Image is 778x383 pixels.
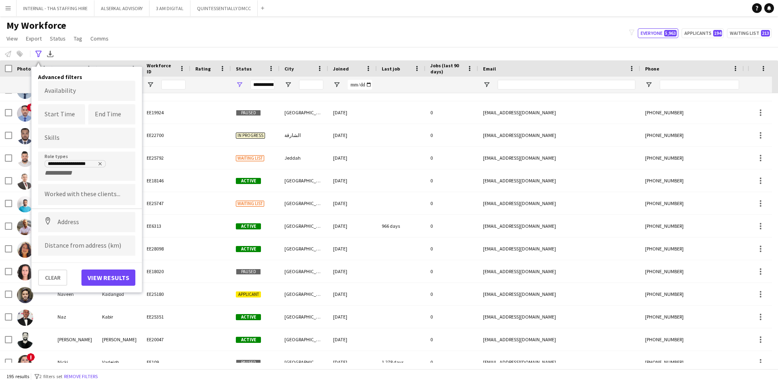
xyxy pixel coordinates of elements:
[328,124,377,146] div: [DATE]
[38,73,135,81] h4: Advanced filters
[17,151,33,167] img: Mohammed Abouhamadah
[478,351,640,373] div: [EMAIL_ADDRESS][DOMAIN_NAME]
[17,105,33,122] img: Mohammad Almatalqah
[640,306,744,328] div: [PHONE_NUMBER]
[90,35,109,42] span: Comms
[280,169,328,192] div: [GEOGRAPHIC_DATA]
[94,0,150,16] button: ALSERKAL ADVISORY
[377,215,425,237] div: 966 days
[147,62,176,75] span: Workforce ID
[142,169,190,192] div: EE18146
[45,49,55,59] app-action-btn: Export XLSX
[53,328,97,351] div: [PERSON_NAME]
[6,19,66,32] span: My Workforce
[280,238,328,260] div: [GEOGRAPHIC_DATA]
[425,215,478,237] div: 0
[478,238,640,260] div: [EMAIL_ADDRESS][DOMAIN_NAME]
[640,124,744,146] div: [PHONE_NUMBER]
[97,328,142,351] div: [PERSON_NAME]
[147,81,154,88] button: Open Filter Menu
[45,134,129,141] input: Type to search skills...
[638,28,678,38] button: Everyone5,963
[425,147,478,169] div: 0
[328,101,377,124] div: [DATE]
[328,328,377,351] div: [DATE]
[299,80,323,90] input: City Filter Input
[27,353,35,361] span: !
[280,215,328,237] div: [GEOGRAPHIC_DATA]
[328,238,377,260] div: [DATE]
[71,33,85,44] a: Tag
[328,169,377,192] div: [DATE]
[17,264,33,280] img: Nancy Nusrally Carda
[425,306,478,328] div: 0
[236,223,261,229] span: Active
[328,192,377,214] div: [DATE]
[23,33,45,44] a: Export
[425,238,478,260] div: 0
[38,270,67,286] button: Clear
[425,351,478,373] div: 0
[87,33,112,44] a: Comms
[53,306,97,328] div: Naz
[236,201,264,207] span: Waiting list
[195,66,211,72] span: Rating
[483,66,496,72] span: Email
[284,81,292,88] button: Open Filter Menu
[640,169,744,192] div: [PHONE_NUMBER]
[48,161,103,168] div: Operations Director
[664,30,677,36] span: 5,963
[425,260,478,282] div: 0
[640,260,744,282] div: [PHONE_NUMBER]
[142,238,190,260] div: EE28098
[236,269,261,275] span: Paused
[236,359,261,366] span: Paused
[328,215,377,237] div: [DATE]
[142,351,190,373] div: EE109
[62,372,99,381] button: Remove filters
[382,66,400,72] span: Last job
[142,328,190,351] div: EE20047
[17,242,33,258] img: Nadine Abboud
[640,192,744,214] div: [PHONE_NUMBER]
[478,169,640,192] div: [EMAIL_ADDRESS][DOMAIN_NAME]
[97,306,142,328] div: Kabir
[328,283,377,305] div: [DATE]
[640,351,744,373] div: [PHONE_NUMBER]
[761,30,770,36] span: 213
[142,306,190,328] div: EE25351
[17,0,94,16] button: INTERNAL - THA STAFFING HIRE
[142,192,190,214] div: EE25747
[280,147,328,169] div: Jeddah
[425,192,478,214] div: 0
[280,101,328,124] div: [GEOGRAPHIC_DATA]
[640,238,744,260] div: [PHONE_NUMBER]
[640,215,744,237] div: [PHONE_NUMBER]
[142,147,190,169] div: EE25792
[150,0,190,16] button: 3 AM DIGITAL
[333,81,340,88] button: Open Filter Menu
[236,246,261,252] span: Active
[17,219,33,235] img: Nader Assad
[280,124,328,146] div: الشارقة
[142,283,190,305] div: EE25180
[236,133,265,139] span: In progress
[280,306,328,328] div: [GEOGRAPHIC_DATA]
[27,103,35,111] span: !
[478,328,640,351] div: [EMAIL_ADDRESS][DOMAIN_NAME]
[142,101,190,124] div: EE19924
[236,337,261,343] span: Active
[478,101,640,124] div: [EMAIL_ADDRESS][DOMAIN_NAME]
[645,66,659,72] span: Phone
[425,169,478,192] div: 0
[236,110,261,116] span: Paused
[284,66,294,72] span: City
[47,33,69,44] a: Status
[17,196,33,212] img: Muhamed ElAshraf Ahmed
[328,260,377,282] div: [DATE]
[377,351,425,373] div: 1,278 days
[81,270,135,286] button: View results
[483,81,490,88] button: Open Filter Menu
[6,35,18,42] span: View
[190,0,258,16] button: QUINTESSENTIALLY DMCC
